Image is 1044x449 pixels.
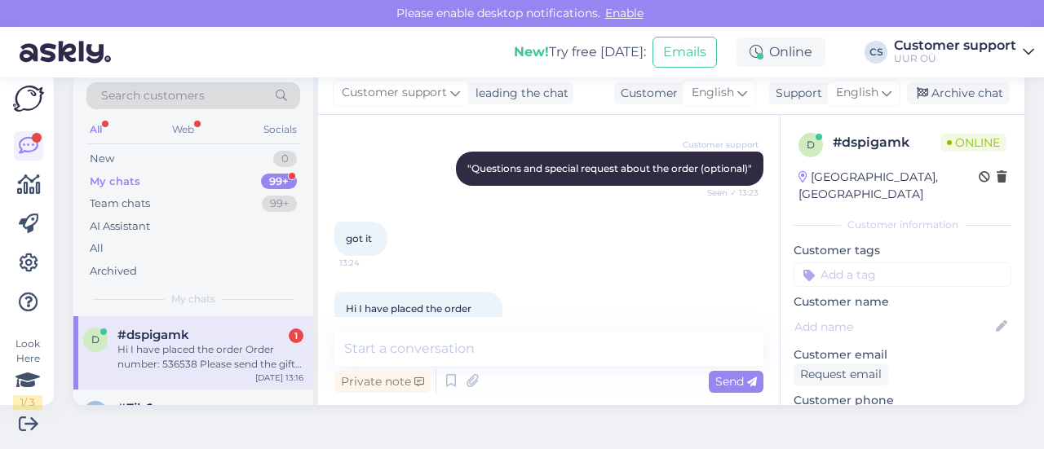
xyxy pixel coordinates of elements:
[514,42,646,62] div: Try free [DATE]:
[101,87,205,104] span: Search customers
[865,41,887,64] div: CS
[13,395,42,410] div: 1 / 3
[737,37,825,67] div: Online
[794,346,1011,363] p: Customer email
[794,218,1011,232] div: Customer information
[614,85,678,102] div: Customer
[260,119,300,140] div: Socials
[346,232,372,244] span: got it
[86,119,105,140] div: All
[334,371,431,393] div: Private note
[261,174,297,190] div: 99+
[907,82,1010,104] div: Archive chat
[262,196,297,212] div: 99+
[90,174,140,190] div: My chats
[467,162,752,174] span: "Questions and special request about the order (optional)"
[794,363,888,385] div: Request email
[339,257,400,269] span: 13:24
[715,374,757,389] span: Send
[894,39,1034,65] a: Customer supportUUR OÜ
[13,86,44,112] img: Askly Logo
[794,262,1011,287] input: Add a tag
[692,84,734,102] span: English
[90,151,114,167] div: New
[836,84,878,102] span: English
[169,119,197,140] div: Web
[600,6,648,20] span: Enable
[273,151,297,167] div: 0
[117,401,184,416] span: #7jh6ayno
[289,328,303,343] div: 1
[90,196,150,212] div: Team chats
[117,342,303,372] div: Hi I have placed the order Order number: 536538 Please send the gift card asap Thanks
[894,39,1016,52] div: Customer support
[794,293,1011,310] p: Customer name
[794,318,993,336] input: Add name
[794,242,1011,259] p: Customer tags
[255,372,303,384] div: [DATE] 13:16
[91,333,100,346] span: d
[798,169,979,203] div: [GEOGRAPHIC_DATA], [GEOGRAPHIC_DATA]
[90,240,104,257] div: All
[894,52,1016,65] div: UUR OÜ
[171,292,215,306] span: My chats
[13,337,42,410] div: Look Here
[807,139,815,151] span: d
[90,218,150,235] div: AI Assistant
[469,85,568,102] div: leading the chat
[833,133,940,152] div: # dspigamk
[514,44,549,59] b: New!
[342,84,447,102] span: Customer support
[697,187,759,199] span: Seen ✓ 13:23
[769,85,822,102] div: Support
[652,37,717,68] button: Emails
[794,392,1011,409] p: Customer phone
[346,302,491,359] span: Hi I have placed the order Order number: 536538 Please send the gift card asap Thanks
[90,263,137,280] div: Archived
[117,328,189,342] span: #dspigamk
[683,139,759,151] span: Customer support
[940,134,1006,152] span: Online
